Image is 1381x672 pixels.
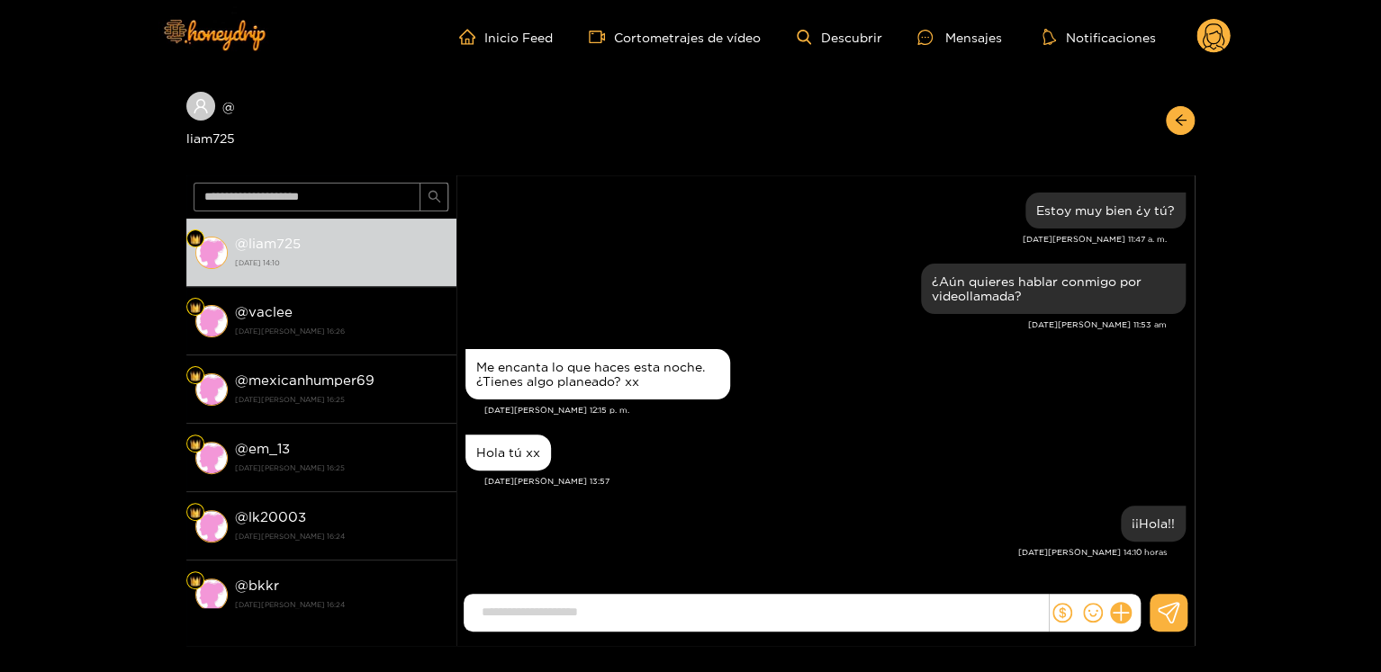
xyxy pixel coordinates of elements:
[921,264,1186,314] div: 24 de agosto, 11:53 am
[459,29,484,45] span: hogar
[1132,516,1175,530] font: ¡¡Hola!!
[1018,548,1167,557] font: [DATE][PERSON_NAME] 14:10 horas
[1065,31,1155,44] font: Notificaciones
[614,31,761,44] font: Cortometrajes de vídeo
[797,30,881,45] a: Descubrir
[589,29,761,45] a: Cortometrajes de vídeo
[248,509,306,524] font: lk20003
[476,445,540,459] font: Hola tú xx
[1166,106,1195,135] button: flecha izquierda
[1052,603,1072,623] span: dólar
[235,509,248,524] font: @
[235,578,279,593] font: @bkkr
[235,464,345,471] font: [DATE][PERSON_NAME] 16:25
[195,578,228,611] img: conversación
[1023,235,1167,244] font: [DATE][PERSON_NAME] 11:47 a. m.
[235,236,248,251] font: @
[235,372,248,388] font: @
[465,349,730,399] div: 24 de agosto, 12:15 p. m.
[420,183,448,211] button: buscar
[186,92,456,148] div: @liam725
[476,360,705,388] font: Me encanta lo que haces esta noche. ¿Tienes algo planeado? xx
[1083,603,1103,623] span: sonrisa
[484,477,609,486] font: [DATE][PERSON_NAME] 13:57
[186,131,235,145] font: liam725
[248,441,290,456] font: em_13
[944,31,1001,44] font: Mensajes
[235,255,447,271] strong: [DATE] 14:10
[190,439,201,450] img: Nivel de ventilador
[193,98,209,114] span: usuario
[235,533,345,540] font: [DATE][PERSON_NAME] 16:24
[589,29,614,45] span: cámara de vídeo
[235,441,248,456] font: @
[1037,28,1160,46] button: Notificaciones
[195,442,228,474] img: conversación
[1049,599,1076,626] button: dólar
[195,305,228,337] img: conversación
[190,302,201,313] img: Nivel de ventilador
[195,237,228,269] img: conversación
[248,236,301,251] font: liam725
[1174,113,1187,129] span: flecha izquierda
[1025,193,1186,228] div: 24 de agosto, 11:47 a. m.
[1121,506,1186,542] div: 24 de agosto, 14:10 horas
[235,396,345,403] font: [DATE][PERSON_NAME] 16:25
[484,31,553,44] font: Inicio Feed
[235,304,293,319] font: @vaclee
[190,234,201,245] img: Nivel de ventilador
[235,327,345,335] font: [DATE][PERSON_NAME] 16:26
[820,31,881,44] font: Descubrir
[1028,320,1167,329] font: [DATE][PERSON_NAME] 11:53 am
[195,510,228,542] img: conversación
[195,373,228,406] img: conversación
[190,507,201,518] img: Nivel de ventilador
[235,601,345,608] font: [DATE][PERSON_NAME] 16:24
[932,274,1142,302] font: ¿Aún quieres hablar conmigo por videollamada?
[465,435,551,470] div: 24 de agosto, 13:57
[459,29,553,45] a: Inicio Feed
[428,190,441,205] span: buscar
[484,406,629,415] font: [DATE][PERSON_NAME] 12:15 p. m.
[190,576,201,587] img: Nivel de ventilador
[248,372,375,388] font: mexicanhumper69
[222,100,235,113] font: @
[1036,203,1175,217] font: Estoy muy bien ¿y tú?
[190,371,201,381] img: Nivel de ventilador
